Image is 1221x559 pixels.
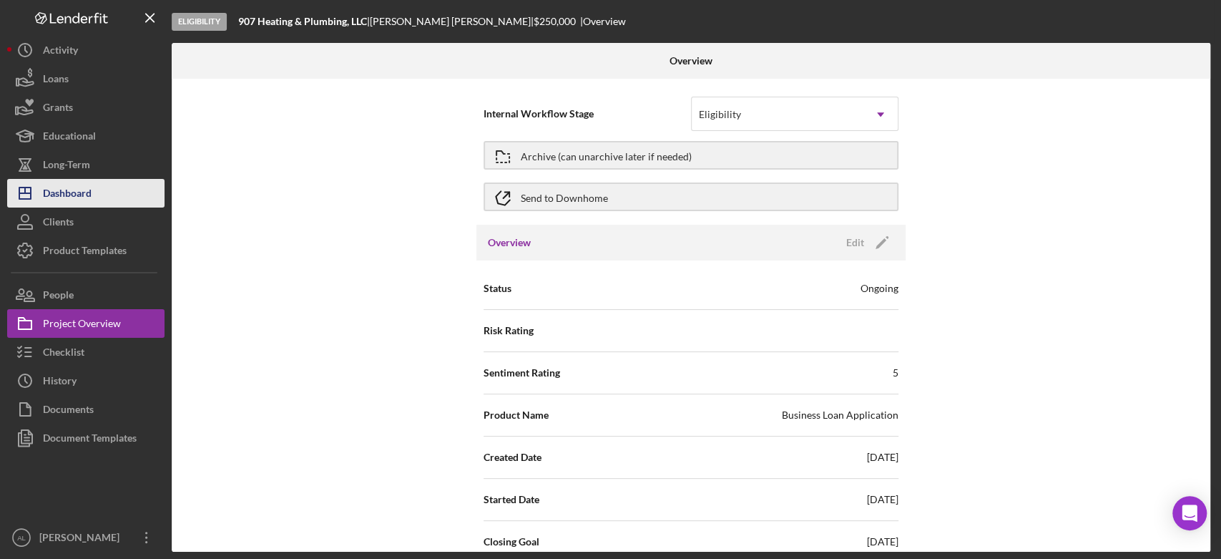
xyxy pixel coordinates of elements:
[670,55,712,67] b: Overview
[7,523,165,552] button: AL[PERSON_NAME]
[238,16,370,27] div: |
[7,179,165,208] button: Dashboard
[43,281,74,313] div: People
[43,93,73,125] div: Grants
[521,184,608,210] div: Send to Downhome
[7,150,165,179] button: Long-Term
[43,150,90,183] div: Long-Term
[534,15,576,27] span: $250,000
[43,366,77,399] div: History
[7,93,165,122] button: Grants
[17,534,26,542] text: AL
[580,16,626,27] div: | Overview
[43,424,137,456] div: Document Templates
[699,109,741,120] div: Eligibility
[7,309,165,338] button: Project Overview
[7,122,165,150] button: Educational
[43,309,121,341] div: Project Overview
[838,232,894,253] button: Edit
[43,338,84,370] div: Checklist
[484,450,541,465] span: Created Date
[7,236,165,265] button: Product Templates
[172,13,227,31] div: Eligibility
[860,281,898,296] div: Ongoing
[43,36,78,68] div: Activity
[484,492,539,507] span: Started Date
[1172,496,1207,530] div: Open Intercom Messenger
[484,366,560,380] span: Sentiment Rating
[43,395,94,427] div: Documents
[484,408,549,422] span: Product Name
[7,208,165,236] button: Clients
[782,408,898,422] div: Business Loan Application
[7,64,165,93] button: Loans
[484,535,539,549] span: Closing Goal
[43,64,69,97] div: Loans
[484,107,691,121] span: Internal Workflow Stage
[36,523,129,555] div: [PERSON_NAME]
[484,281,511,296] span: Status
[484,183,898,211] button: Send to Downhome
[7,424,165,452] button: Document Templates
[7,36,165,64] button: Activity
[867,492,898,507] div: [DATE]
[43,236,127,268] div: Product Templates
[484,141,898,170] button: Archive (can unarchive later if needed)
[43,208,74,240] div: Clients
[43,179,92,211] div: Dashboard
[867,450,898,465] div: [DATE]
[846,232,864,253] div: Edit
[521,142,692,168] div: Archive (can unarchive later if needed)
[7,338,165,366] button: Checklist
[238,15,367,27] b: 907 Heating & Plumbing, LLC
[893,366,898,380] div: 5
[867,535,898,549] div: [DATE]
[7,366,165,395] button: History
[484,324,534,338] span: Risk Rating
[7,281,165,309] button: People
[370,16,534,27] div: [PERSON_NAME] [PERSON_NAME] |
[7,395,165,424] button: Documents
[43,122,96,154] div: Educational
[488,235,531,250] h3: Overview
